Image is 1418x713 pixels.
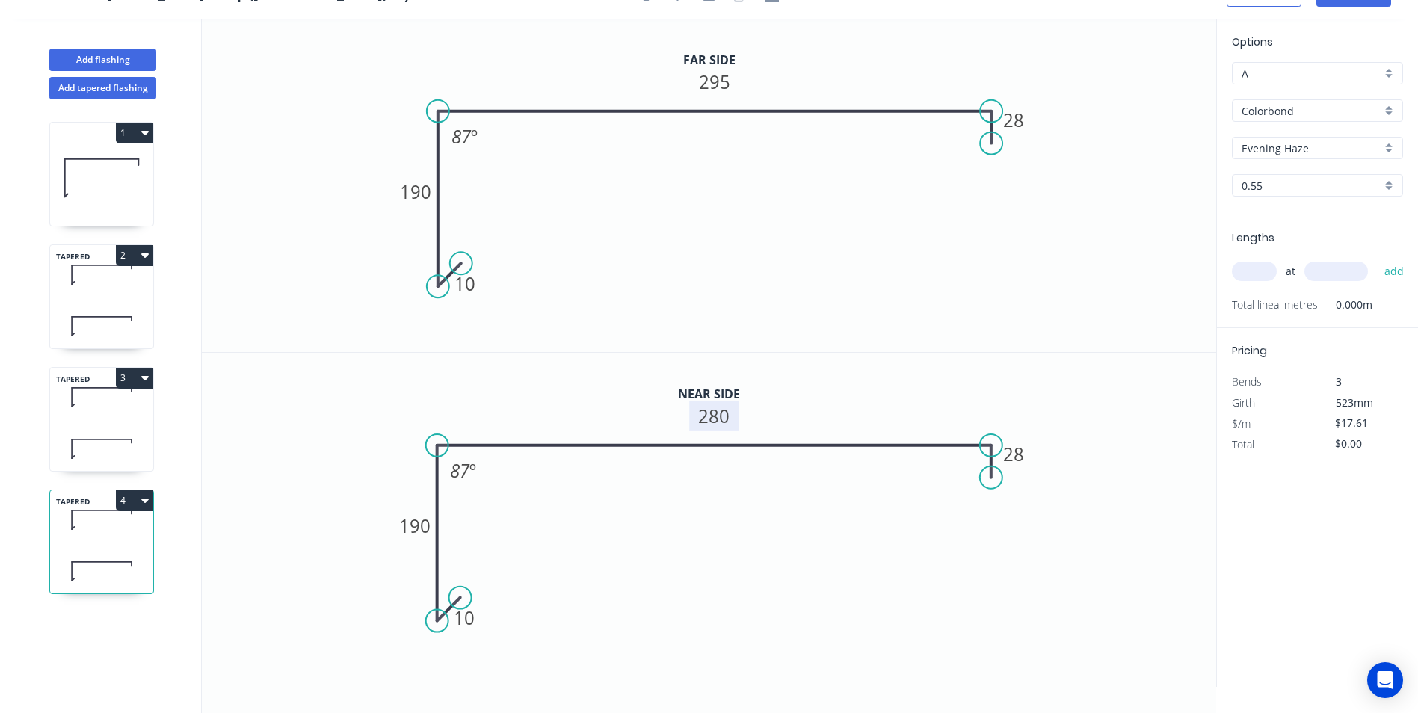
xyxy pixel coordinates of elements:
[1232,230,1274,245] span: Lengths
[699,70,730,94] tspan: 295
[1242,103,1381,119] input: Material
[1232,374,1262,389] span: Bends
[1318,294,1372,315] span: 0.000m
[399,513,431,538] tspan: 190
[1242,178,1381,194] input: Thickness
[451,458,471,483] tspan: 87
[1232,416,1251,430] span: $/m
[49,77,156,99] button: Add tapered flashing
[451,124,472,149] tspan: 87
[116,123,153,143] button: 1
[116,245,153,266] button: 2
[1242,66,1381,81] input: Price level
[1286,261,1295,282] span: at
[202,19,1216,352] svg: 0
[1232,343,1267,358] span: Pricing
[471,124,478,149] tspan: º
[454,271,475,296] tspan: 10
[202,353,1216,687] svg: 0
[1232,395,1255,410] span: Girth
[116,490,153,511] button: 4
[1003,108,1024,132] tspan: 28
[1336,374,1342,389] span: 3
[49,49,156,71] button: Add flashing
[1232,34,1273,49] span: Options
[1232,437,1254,451] span: Total
[1336,395,1373,410] span: 523mm
[699,404,730,428] tspan: 280
[116,368,153,389] button: 3
[470,458,477,483] tspan: º
[1242,141,1381,156] input: Colour
[1367,662,1403,698] div: Open Intercom Messenger
[1377,259,1412,284] button: add
[454,605,475,630] tspan: 10
[400,179,431,204] tspan: 190
[1004,442,1025,466] tspan: 28
[1232,294,1318,315] span: Total lineal metres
